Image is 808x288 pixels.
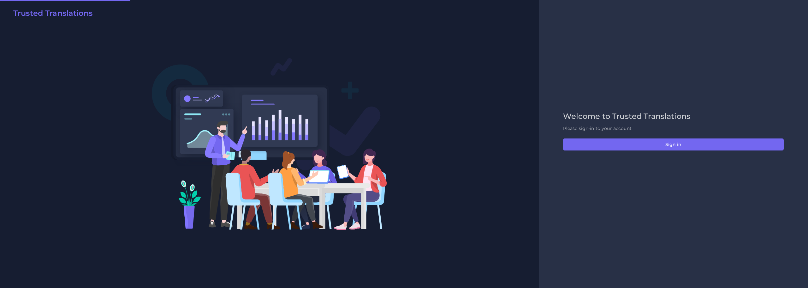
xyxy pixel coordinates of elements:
h2: Welcome to Trusted Translations [563,112,784,121]
h2: Trusted Translations [13,9,92,18]
img: Login V2 [151,58,387,230]
a: Trusted Translations [9,9,92,20]
p: Please sign-in to your account [563,125,784,132]
button: Sign in [563,138,784,150]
